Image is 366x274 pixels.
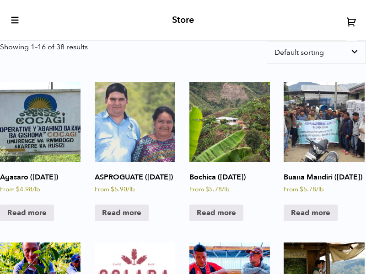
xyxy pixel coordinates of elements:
[284,205,338,221] a: Read more about “Buana Mandiri (AUG 25)”
[284,169,364,185] h2: Buana Mandiri ([DATE])
[111,185,114,194] span: $
[9,16,20,25] button: toggle-mobile-menu
[300,185,324,194] bdi: 5.78
[205,185,230,194] bdi: 5.78
[95,205,149,221] a: Read more about “ASPROGUATE (JUN 25)”
[95,82,175,194] a: ASPROGUATE ([DATE]) From $5.90/lb
[284,82,364,162] img: Buana Mandiri (AUG 25)
[284,82,364,194] a: Buana Mandiri ([DATE]) From $5.78/lb
[95,82,175,162] img: ASPROGUATE (JUN 25)
[284,185,324,194] span: From
[222,185,230,194] span: /lb
[189,82,270,194] a: Bochica ([DATE]) From $5.78/lb
[16,185,40,194] bdi: 4.98
[205,185,209,194] span: $
[32,185,40,194] span: /lb
[300,185,303,194] span: $
[95,185,135,194] span: From
[95,169,175,185] h2: ASPROGUATE ([DATE])
[127,185,135,194] span: /lb
[316,185,324,194] span: /lb
[172,15,194,26] h2: Store
[267,42,366,63] select: Shop order
[189,169,270,185] h2: Bochica ([DATE])
[189,205,243,221] a: Read more about “Bochica (JUN 25)”
[189,82,270,162] img: Bochica (JUN 25)
[16,185,20,194] span: $
[189,185,230,194] span: From
[111,185,135,194] bdi: 5.90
